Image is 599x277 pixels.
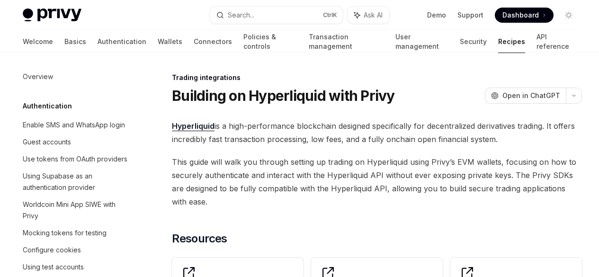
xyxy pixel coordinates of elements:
div: Enable SMS and WhatsApp login [23,119,125,131]
a: Connectors [194,30,232,53]
a: Welcome [23,30,53,53]
div: Trading integrations [172,73,582,82]
a: Using test accounts [15,259,136,276]
span: This guide will walk you through setting up trading on Hyperliquid using Privy’s EVM wallets, foc... [172,155,582,208]
div: Using test accounts [23,261,84,273]
a: Using Supabase as an authentication provider [15,168,136,196]
a: Configure cookies [15,241,136,259]
a: Authentication [98,30,146,53]
a: Policies & controls [243,30,297,53]
a: User management [395,30,449,53]
a: Hyperliquid [172,121,215,131]
button: Search...CtrlK [210,7,343,24]
a: Basics [64,30,86,53]
a: Worldcoin Mini App SIWE with Privy [15,196,136,224]
span: is a high-performance blockchain designed specifically for decentralized derivatives trading. It ... [172,119,582,146]
span: Dashboard [502,10,539,20]
div: Search... [228,9,254,21]
span: Open in ChatGPT [502,91,560,100]
a: Guest accounts [15,134,136,151]
div: Use tokens from OAuth providers [23,153,127,165]
button: Open in ChatGPT [485,88,566,104]
a: Overview [15,68,136,85]
button: Toggle dark mode [561,8,576,23]
img: light logo [23,9,81,22]
div: Guest accounts [23,136,71,148]
button: Ask AI [348,7,389,24]
span: Ctrl K [323,11,337,19]
a: Support [457,10,483,20]
a: Demo [427,10,446,20]
div: Using Supabase as an authentication provider [23,170,131,193]
a: Wallets [158,30,182,53]
h5: Authentication [23,100,72,112]
div: Mocking tokens for testing [23,227,107,239]
a: Dashboard [495,8,554,23]
div: Configure cookies [23,244,81,256]
div: Worldcoin Mini App SIWE with Privy [23,199,131,222]
h1: Building on Hyperliquid with Privy [172,87,395,104]
a: API reference [536,30,576,53]
div: Overview [23,71,53,82]
a: Use tokens from OAuth providers [15,151,136,168]
a: Enable SMS and WhatsApp login [15,116,136,134]
a: Recipes [498,30,525,53]
span: Ask AI [364,10,383,20]
span: Resources [172,231,227,246]
a: Mocking tokens for testing [15,224,136,241]
a: Security [460,30,487,53]
a: Transaction management [309,30,384,53]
